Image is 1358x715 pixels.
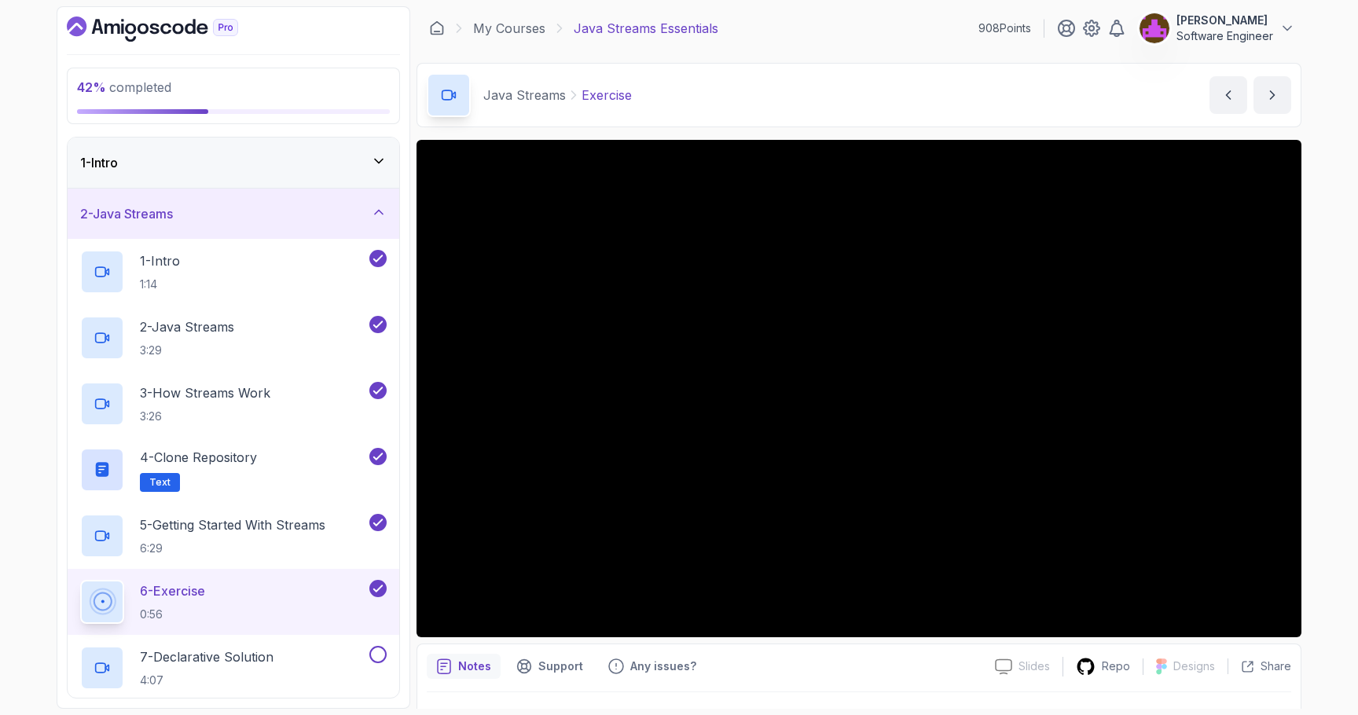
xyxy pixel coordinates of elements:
[417,140,1301,637] iframe: 5 - Exercise
[68,137,399,188] button: 1-Intro
[80,514,387,558] button: 5-Getting Started With Streams6:29
[1253,76,1291,114] button: next content
[140,515,325,534] p: 5 - Getting Started With Streams
[483,86,566,104] p: Java Streams
[68,189,399,239] button: 2-Java Streams
[427,654,501,679] button: notes button
[80,204,173,223] h3: 2 - Java Streams
[80,250,387,294] button: 1-Intro1:14
[1173,658,1215,674] p: Designs
[599,654,706,679] button: Feedback button
[77,79,106,95] span: 42 %
[140,607,205,622] p: 0:56
[458,658,491,674] p: Notes
[67,16,274,42] a: Dashboard
[1176,28,1273,44] p: Software Engineer
[1228,658,1291,674] button: Share
[80,316,387,360] button: 2-Java Streams3:29
[978,20,1031,36] p: 908 Points
[149,476,171,489] span: Text
[140,581,205,600] p: 6 - Exercise
[140,277,180,292] p: 1:14
[80,448,387,492] button: 4-Clone RepositoryText
[140,251,180,270] p: 1 - Intro
[140,541,325,556] p: 6:29
[80,646,387,690] button: 7-Declarative Solution4:07
[1261,658,1291,674] p: Share
[140,343,234,358] p: 3:29
[538,658,583,674] p: Support
[80,382,387,426] button: 3-How Streams Work3:26
[1140,13,1169,43] img: user profile image
[140,383,270,402] p: 3 - How Streams Work
[140,673,273,688] p: 4:07
[1209,76,1247,114] button: previous content
[80,580,387,624] button: 6-Exercise0:56
[1139,13,1295,44] button: user profile image[PERSON_NAME]Software Engineer
[140,448,257,467] p: 4 - Clone Repository
[80,153,118,172] h3: 1 - Intro
[140,647,273,666] p: 7 - Declarative Solution
[1018,658,1050,674] p: Slides
[574,19,718,38] p: Java Streams Essentials
[140,317,234,336] p: 2 - Java Streams
[429,20,445,36] a: Dashboard
[140,409,270,424] p: 3:26
[1063,657,1143,676] a: Repo
[630,658,696,674] p: Any issues?
[1176,13,1273,28] p: [PERSON_NAME]
[1102,658,1130,674] p: Repo
[77,79,171,95] span: completed
[582,86,632,104] p: Exercise
[507,654,593,679] button: Support button
[473,19,545,38] a: My Courses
